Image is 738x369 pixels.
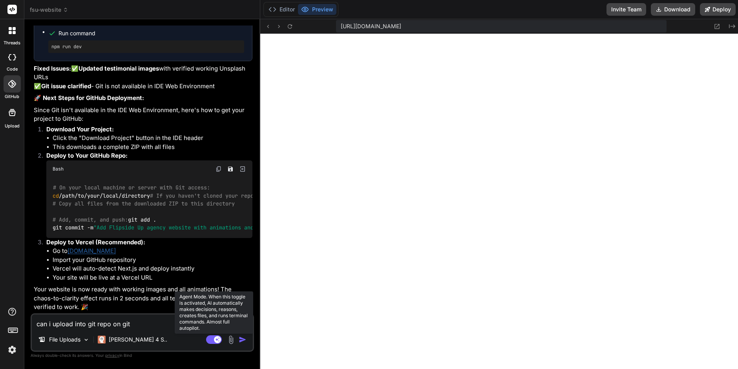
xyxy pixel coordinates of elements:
label: code [7,66,18,73]
p: Always double-check its answers. Your in Bind [31,352,254,359]
pre: npm run dev [51,44,241,50]
li: Go to [53,247,252,256]
li: Import your GitHub repository [53,256,252,265]
button: Preview [298,4,336,15]
span: # If you haven't cloned your repo yet: [150,192,269,199]
li: Click the "Download Project" button in the IDE header [53,134,252,143]
button: Save file [225,164,236,175]
strong: Git issue clarified [41,82,91,90]
strong: Fixed Issues: [34,65,71,72]
label: Upload [5,123,20,129]
span: # Add, commit, and push: [53,216,128,223]
img: attachment [227,335,236,344]
p: [PERSON_NAME] 4 S.. [109,336,167,344]
img: Open in Browser [239,165,246,173]
span: "Add Flipside Up agency website with animations and video background" [93,224,310,231]
img: settings [5,343,19,356]
li: Vercel will auto-detect Next.js and deploy instantly [53,264,252,273]
span: privacy [105,353,119,358]
img: icon [239,336,247,344]
img: Pick Models [83,336,90,343]
p: Your website is now ready with working images and all animations! The chaos-to-clarity effect run... [34,285,252,312]
code: /path/to/your/local/directory git [URL][DOMAIN_NAME] fsu-website git add . git commit -m git push... [53,184,530,232]
span: Run command [58,29,244,37]
strong: Deploy to Your GitHub Repo: [46,152,128,159]
button: Agent Mode. When this toggle is activated, AI automatically makes decisions, reasons, creates fil... [205,335,223,344]
p: File Uploads [49,336,80,344]
button: Invite Team [606,3,646,16]
label: GitHub [5,93,19,100]
textarea: can i upload into git repo on git [32,314,253,329]
li: This downloads a complete ZIP with all files [53,143,252,152]
strong: Download Your Project: [46,125,114,133]
button: Deploy [700,3,736,16]
span: fsu-website [30,6,68,14]
img: copy [216,166,222,172]
p: ✅ with verified working Unsplash URLs ✅ - Git is not available in IDE Web Environment [34,64,252,91]
strong: Updated testimonial images [79,65,159,72]
p: Since Git isn't available in the IDE Web Environment, here's how to get your project to GitHub: [34,106,252,124]
span: Bash [53,166,64,172]
span: cd [53,192,59,199]
img: Claude 4 Sonnet [98,336,106,344]
li: Your site will be live at a Vercel URL [53,273,252,282]
button: Editor [265,4,298,15]
span: # Copy all files from the downloaded ZIP to this directory [53,200,235,207]
a: [DOMAIN_NAME] [68,247,116,254]
span: [URL][DOMAIN_NAME] [341,22,401,30]
strong: 🚀 Next Steps for GitHub Deployment: [34,94,144,102]
button: Download [651,3,695,16]
span: # On your local machine or server with Git access: [53,184,210,191]
label: threads [4,40,20,46]
strong: Deploy to Vercel (Recommended): [46,238,145,246]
